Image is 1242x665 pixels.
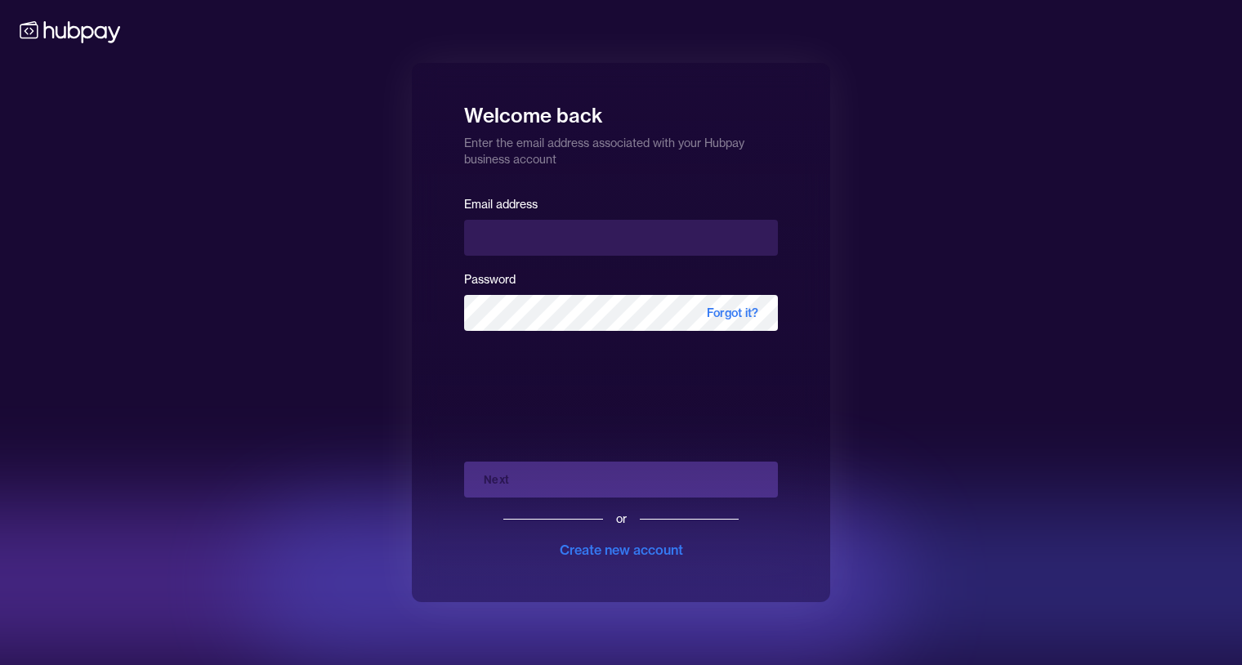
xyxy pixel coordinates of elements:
[464,92,778,128] h1: Welcome back
[687,295,778,331] span: Forgot it?
[560,540,683,560] div: Create new account
[464,272,516,287] label: Password
[616,511,627,527] div: or
[464,128,778,167] p: Enter the email address associated with your Hubpay business account
[464,197,538,212] label: Email address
